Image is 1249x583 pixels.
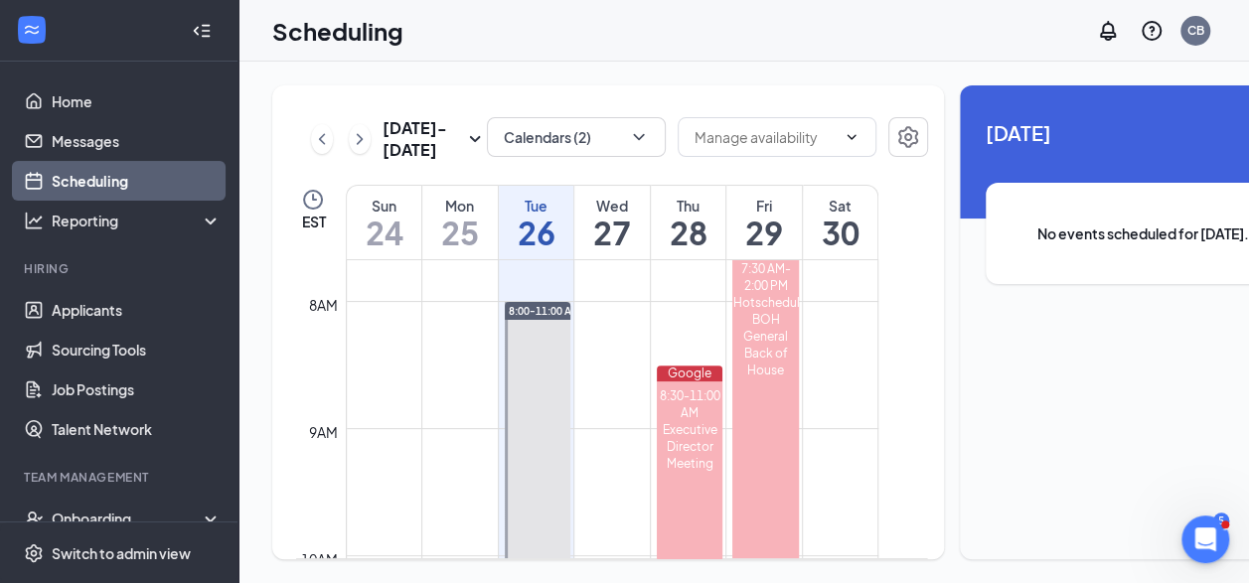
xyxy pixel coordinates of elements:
[52,161,222,201] a: Scheduling
[24,469,218,486] div: Team Management
[732,260,799,294] div: 7:30 AM-2:00 PM
[1140,19,1164,43] svg: QuestionInfo
[888,117,928,161] a: Settings
[509,304,580,318] span: 8:00-11:00 AM
[24,260,218,277] div: Hiring
[487,117,666,157] button: Calendars (2)ChevronDown
[463,127,487,151] svg: SmallChevronDown
[651,216,726,249] h1: 28
[695,126,836,148] input: Manage availability
[657,365,723,381] div: Google
[305,421,342,443] div: 9am
[52,543,191,563] div: Switch to admin view
[803,196,877,216] div: Sat
[52,409,222,449] a: Talent Network
[52,369,222,409] a: Job Postings
[657,421,723,472] div: Executive Director Meeting
[1213,512,1229,529] div: 5
[732,294,799,378] div: Hotschedules: BOH General Back of House
[347,216,421,249] h1: 24
[422,216,498,249] h1: 25
[1187,22,1204,39] div: CB
[629,127,649,147] svg: ChevronDown
[726,186,802,259] a: August 29, 2025
[499,186,574,259] a: August 26, 2025
[726,196,802,216] div: Fri
[499,196,574,216] div: Tue
[312,127,332,151] svg: ChevronLeft
[52,330,222,369] a: Sourcing Tools
[52,81,222,121] a: Home
[651,196,726,216] div: Thu
[301,212,325,231] span: EST
[803,216,877,249] h1: 30
[311,124,333,154] button: ChevronLeft
[24,211,44,230] svg: Analysis
[347,186,421,259] a: August 24, 2025
[349,124,371,154] button: ChevronRight
[844,129,859,145] svg: ChevronDown
[52,121,222,161] a: Messages
[651,186,726,259] a: August 28, 2025
[1181,515,1229,563] iframe: Intercom live chat
[896,125,920,149] svg: Settings
[422,196,498,216] div: Mon
[24,509,44,528] svg: UserCheck
[52,290,222,330] a: Applicants
[347,196,421,216] div: Sun
[803,186,877,259] a: August 30, 2025
[52,509,205,528] div: Onboarding
[574,216,650,249] h1: 27
[574,196,650,216] div: Wed
[574,186,650,259] a: August 27, 2025
[422,186,498,259] a: August 25, 2025
[305,294,342,316] div: 8am
[22,20,42,40] svg: WorkstreamLogo
[383,117,463,161] h3: [DATE] - [DATE]
[1096,19,1120,43] svg: Notifications
[657,387,723,421] div: 8:30-11:00 AM
[272,14,403,48] h1: Scheduling
[52,211,223,230] div: Reporting
[301,188,325,212] svg: Clock
[192,21,212,41] svg: Collapse
[726,216,802,249] h1: 29
[24,543,44,563] svg: Settings
[350,127,370,151] svg: ChevronRight
[297,548,342,570] div: 10am
[499,216,574,249] h1: 26
[888,117,928,157] button: Settings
